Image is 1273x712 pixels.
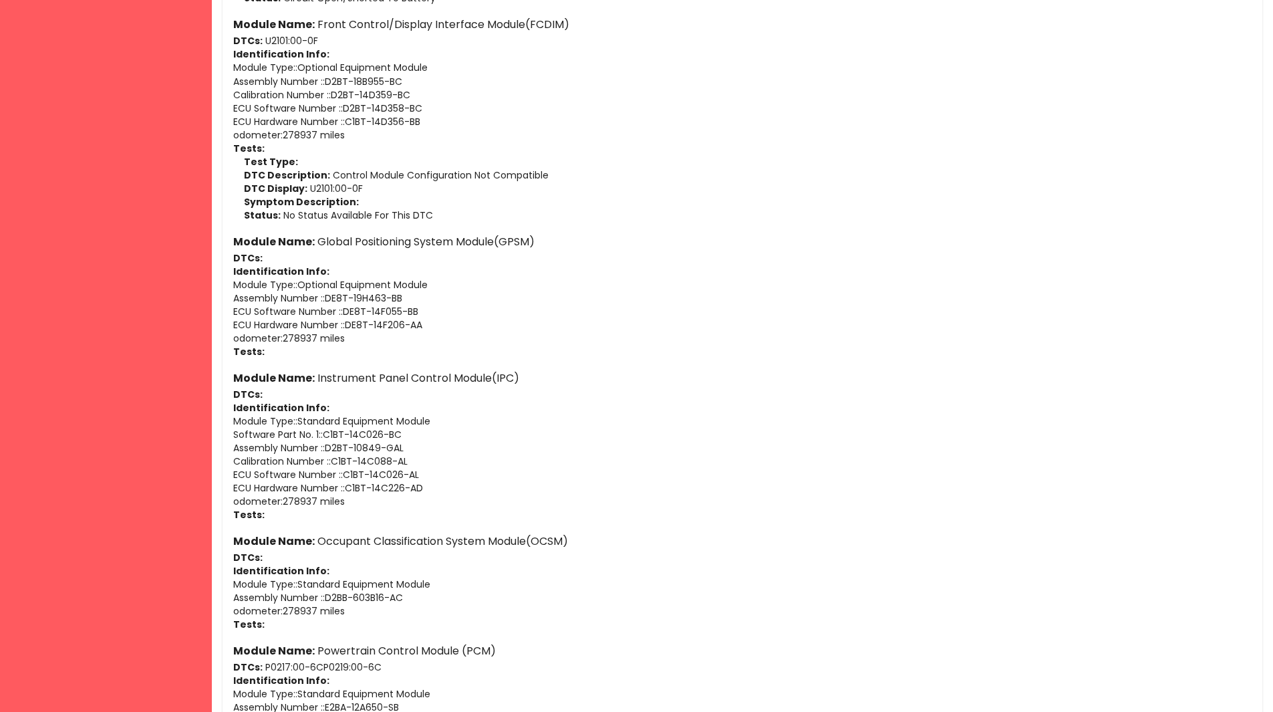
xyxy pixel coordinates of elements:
[233,305,1252,318] p: ECU Software Number : : DE8T-14F055-BB
[233,591,1252,604] p: Assembly Number : : D2BB-603B16-AC
[244,155,298,168] strong: Test Type:
[233,34,1252,47] p: U2101:00-0F
[233,414,1252,428] p: Module Type: : Standard Equipment Module
[233,251,263,265] strong: DTCs:
[233,661,263,674] strong: DTCs:
[233,115,1252,128] p: ECU Hardware Number : : C1BT-14D356-BB
[233,401,329,414] strong: Identification Info:
[233,234,315,249] strong: Module Name:
[244,209,281,222] strong: Status:
[233,643,315,659] strong: Module Name:
[233,618,265,631] strong: Tests:
[233,369,1252,388] h6: Instrument Panel Control Module(IPC)
[233,128,1252,142] p: odometer : 278937 miles
[233,318,1252,332] p: ECU Hardware Number : : DE8T-14F206-AA
[233,495,1252,508] p: odometer : 278937 miles
[233,388,263,401] strong: DTCs:
[233,61,1252,74] p: Module Type: : Optional Equipment Module
[233,481,1252,495] p: ECU Hardware Number : : C1BT-14C226-AD
[233,551,263,564] strong: DTCs:
[233,233,1252,251] h6: Global Positioning System Module(GPSM)
[233,468,1252,481] p: ECU Software Number : : C1BT-14C026-AL
[233,441,1252,455] p: Assembly Number : : D2BT-10849-GAL
[244,168,330,182] strong: DTC Description:
[233,370,315,386] strong: Module Name:
[233,278,1252,291] p: Module Type: : Optional Equipment Module
[233,345,265,358] strong: Tests:
[233,604,1252,618] p: odometer : 278937 miles
[244,209,1252,222] p: No Status Available For This DTC
[233,687,1252,701] p: Module Type: : Standard Equipment Module
[233,75,1252,88] p: Assembly Number : : D2BT-18B955-BC
[233,532,1252,551] h6: Occupant Classification System Module(OCSM)
[233,88,1252,102] p: Calibration Number : : D2BT-14D359-BC
[233,17,315,32] strong: Module Name:
[244,182,1252,195] p: U2101:00-0F
[233,428,1252,441] p: Software Part No. 1: : C1BT-14C026-BC
[233,508,265,521] strong: Tests:
[233,564,329,578] strong: Identification Info:
[233,455,1252,468] p: Calibration Number : : C1BT-14C088-AL
[233,642,1252,661] h6: Powertrain Control Module (PCM)
[233,533,315,549] strong: Module Name:
[233,142,265,155] strong: Tests:
[233,34,263,47] strong: DTCs:
[233,291,1252,305] p: Assembly Number : : DE8T-19H463-BB
[233,102,1252,115] p: ECU Software Number : : D2BT-14D358-BC
[233,15,1252,34] h6: Front Control/Display Interface Module(FCDIM)
[233,674,329,687] strong: Identification Info:
[233,661,1252,674] p: P0217:00-6C P0219:00-6C
[233,265,329,278] strong: Identification Info:
[244,195,359,209] strong: Symptom Description:
[244,168,1252,182] p: Control Module Configuration Not Compatible
[244,182,307,195] strong: DTC Display:
[233,578,1252,591] p: Module Type: : Standard Equipment Module
[233,47,329,61] strong: Identification Info:
[233,332,1252,345] p: odometer : 278937 miles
